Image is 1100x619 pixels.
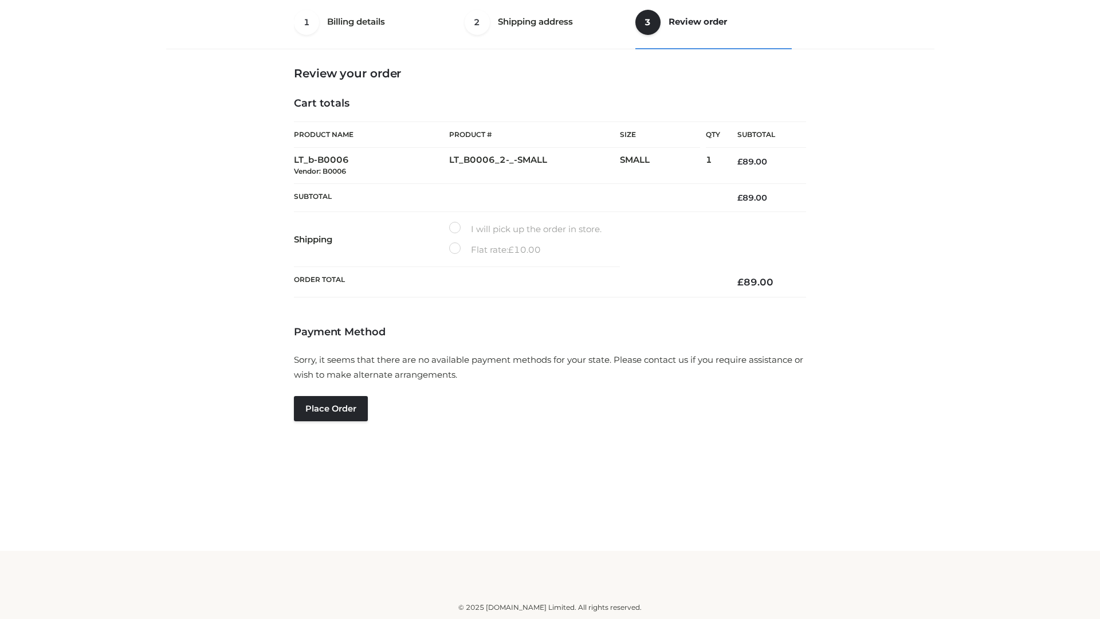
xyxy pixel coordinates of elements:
span: Sorry, it seems that there are no available payment methods for your state. Please contact us if ... [294,354,803,380]
label: Flat rate: [449,242,541,257]
th: Size [620,122,700,148]
label: I will pick up the order in store. [449,222,602,237]
th: Subtotal [720,122,806,148]
span: £ [737,156,742,167]
th: Order Total [294,267,720,297]
td: LT_b-B0006 [294,148,449,184]
td: LT_B0006_2-_-SMALL [449,148,620,184]
th: Product Name [294,122,449,148]
bdi: 89.00 [737,156,767,167]
th: Subtotal [294,183,720,211]
small: Vendor: B0006 [294,167,346,175]
th: Shipping [294,212,449,267]
th: Product # [449,122,620,148]
th: Qty [706,122,720,148]
div: © 2025 [DOMAIN_NAME] Limited. All rights reserved. [170,602,930,613]
span: £ [508,244,514,255]
span: £ [737,193,742,203]
bdi: 89.00 [737,276,773,288]
td: SMALL [620,148,706,184]
h4: Payment Method [294,326,806,339]
button: Place order [294,396,368,421]
bdi: 10.00 [508,244,541,255]
td: 1 [706,148,720,184]
span: £ [737,276,744,288]
bdi: 89.00 [737,193,767,203]
h3: Review your order [294,66,806,80]
h4: Cart totals [294,97,806,110]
